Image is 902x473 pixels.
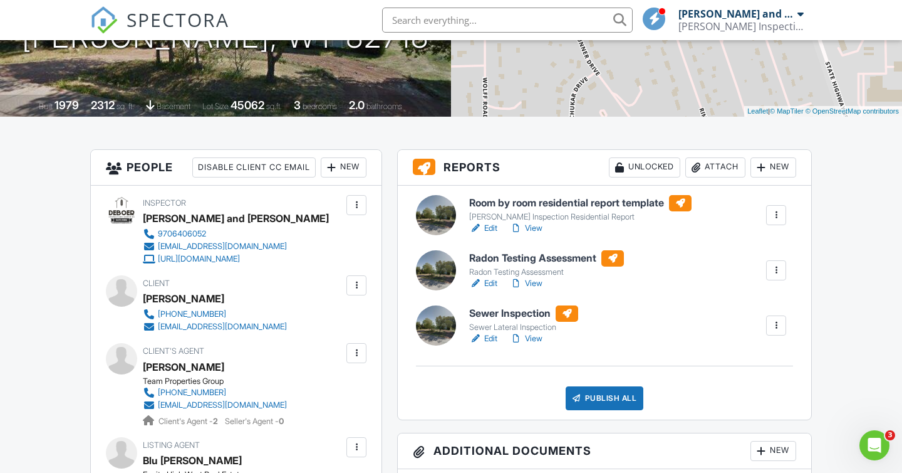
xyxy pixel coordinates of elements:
[143,440,200,450] span: Listing Agent
[143,308,287,321] a: [PHONE_NUMBER]
[806,107,899,115] a: © OpenStreetMap contributors
[469,195,692,211] h6: Room by room residential report template
[158,388,226,398] div: [PHONE_NUMBER]
[366,102,402,111] span: bathrooms
[469,267,624,277] div: Radon Testing Assessment
[747,107,768,115] a: Leaflet
[510,222,542,235] a: View
[398,150,811,186] h3: Reports
[469,195,692,223] a: Room by room residential report template [PERSON_NAME] Inspection Residential Report
[510,277,542,290] a: View
[143,358,224,376] a: [PERSON_NAME]
[303,102,337,111] span: bedrooms
[143,376,297,386] div: Team Properties Group
[750,157,796,178] div: New
[143,386,287,399] a: [PHONE_NUMBER]
[213,417,218,426] strong: 2
[744,106,902,117] div: |
[127,6,229,33] span: SPECTORA
[469,277,497,290] a: Edit
[158,254,240,264] div: [URL][DOMAIN_NAME]
[91,150,381,186] h3: People
[469,250,624,267] h6: Radon Testing Assessment
[885,430,895,440] span: 3
[54,98,79,112] div: 1979
[279,417,284,426] strong: 0
[143,451,242,470] a: Blu [PERSON_NAME]
[321,157,366,178] div: New
[158,309,226,319] div: [PHONE_NUMBER]
[90,6,118,34] img: The Best Home Inspection Software - Spectora
[143,209,329,228] div: [PERSON_NAME] and [PERSON_NAME]
[143,228,319,240] a: 9706406052
[143,279,170,288] span: Client
[192,157,316,178] div: Disable Client CC Email
[469,322,578,332] div: Sewer Lateral Inspection
[609,157,680,178] div: Unlocked
[117,102,134,111] span: sq. ft.
[202,102,229,111] span: Lot Size
[157,102,190,111] span: basement
[469,306,578,333] a: Sewer Inspection Sewer Lateral Inspection
[143,346,204,356] span: Client's Agent
[678,20,804,33] div: DeBoer Inspection Services, LLC
[770,107,804,115] a: © MapTiler
[158,322,287,332] div: [EMAIL_ADDRESS][DOMAIN_NAME]
[469,222,497,235] a: Edit
[143,399,287,412] a: [EMAIL_ADDRESS][DOMAIN_NAME]
[678,8,794,20] div: [PERSON_NAME] and [PERSON_NAME]
[510,332,542,345] a: View
[266,102,282,111] span: sq.ft.
[90,17,229,43] a: SPECTORA
[469,306,578,322] h6: Sewer Inspection
[39,102,53,111] span: Built
[859,430,889,460] iframe: Intercom live chat
[469,250,624,278] a: Radon Testing Assessment Radon Testing Assessment
[566,386,644,410] div: Publish All
[158,242,287,252] div: [EMAIL_ADDRESS][DOMAIN_NAME]
[398,433,811,469] h3: Additional Documents
[349,98,365,112] div: 2.0
[294,98,301,112] div: 3
[469,212,692,222] div: [PERSON_NAME] Inspection Residential Report
[91,98,115,112] div: 2312
[469,332,497,345] a: Edit
[158,400,287,410] div: [EMAIL_ADDRESS][DOMAIN_NAME]
[382,8,633,33] input: Search everything...
[225,417,284,426] span: Seller's Agent -
[143,321,287,333] a: [EMAIL_ADDRESS][DOMAIN_NAME]
[231,98,264,112] div: 45062
[158,417,220,426] span: Client's Agent -
[750,441,796,461] div: New
[143,253,319,265] a: [URL][DOMAIN_NAME]
[158,229,206,239] div: 9706406052
[143,198,186,208] span: Inspector
[143,240,319,253] a: [EMAIL_ADDRESS][DOMAIN_NAME]
[143,289,224,308] div: [PERSON_NAME]
[685,157,745,178] div: Attach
